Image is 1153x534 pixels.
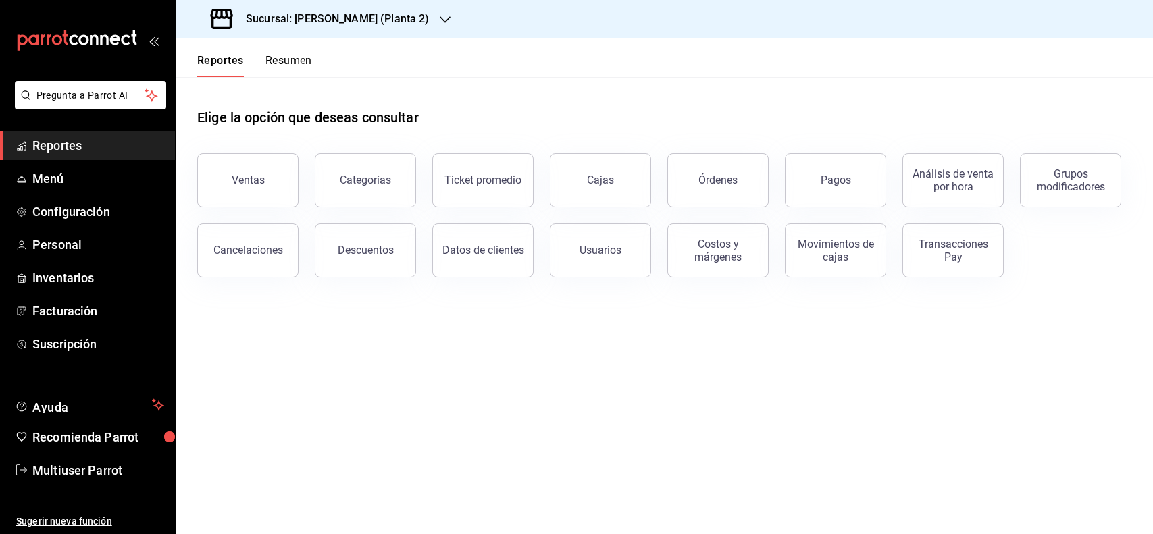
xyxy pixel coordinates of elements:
[36,88,145,103] span: Pregunta a Parrot AI
[902,223,1004,277] button: Transacciones Pay
[149,35,159,46] button: open_drawer_menu
[32,397,147,413] span: Ayuda
[15,81,166,109] button: Pregunta a Parrot AI
[432,223,534,277] button: Datos de clientes
[315,153,416,207] button: Categorías
[911,167,995,193] div: Análisis de venta por hora
[587,173,614,186] div: Cajas
[1029,167,1112,193] div: Grupos modificadores
[32,461,164,479] span: Multiuser Parrot
[32,169,164,188] span: Menú
[667,153,769,207] button: Órdenes
[32,428,164,446] span: Recomienda Parrot
[676,238,760,263] div: Costos y márgenes
[32,335,164,353] span: Suscripción
[550,153,651,207] button: Cajas
[785,153,886,207] button: Pagos
[16,514,164,529] span: Sugerir nueva función
[9,98,166,112] a: Pregunta a Parrot AI
[338,244,394,257] div: Descuentos
[1020,153,1121,207] button: Grupos modificadores
[235,11,429,27] h3: Sucursal: [PERSON_NAME] (Planta 2)
[32,236,164,254] span: Personal
[265,54,312,77] button: Resumen
[667,223,769,277] button: Costos y márgenes
[340,173,391,186] div: Categorías
[315,223,416,277] button: Descuentos
[902,153,1004,207] button: Análisis de venta por hora
[197,223,299,277] button: Cancelaciones
[197,54,312,77] div: navigation tabs
[550,223,651,277] button: Usuarios
[821,173,851,186] div: Pagos
[32,136,164,155] span: Reportes
[197,54,244,77] button: Reportes
[197,153,299,207] button: Ventas
[32,203,164,221] span: Configuración
[785,223,886,277] button: Movimientos de cajas
[442,244,524,257] div: Datos de clientes
[213,244,283,257] div: Cancelaciones
[698,173,738,186] div: Órdenes
[911,238,995,263] div: Transacciones Pay
[32,269,164,287] span: Inventarios
[432,153,534,207] button: Ticket promedio
[197,107,419,128] h1: Elige la opción que deseas consultar
[580,244,621,257] div: Usuarios
[444,173,521,186] div: Ticket promedio
[794,238,877,263] div: Movimientos de cajas
[32,302,164,320] span: Facturación
[232,173,265,186] div: Ventas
